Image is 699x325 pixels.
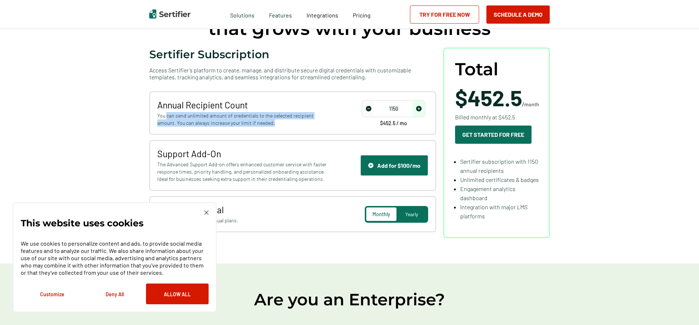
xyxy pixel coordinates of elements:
span: Billed monthly at $452.5 [455,112,515,122]
img: Cookie Popup Close [204,210,209,215]
button: Deny All [83,284,146,304]
span: Total [455,59,498,79]
span: Integration with major LMS platforms [460,203,528,219]
button: Customize [21,284,83,304]
span: increase number [413,101,424,116]
h2: Are you an Enterprise? [131,289,568,310]
span: Payment Interval [157,204,329,215]
span: $452.5 / mo [380,121,407,126]
img: Decrease Icon [366,106,371,111]
span: Engagement analytics dashboard [460,185,516,201]
p: We use cookies to personalize content and ads, to provide social media features and to analyze ou... [21,240,209,276]
span: The Advanced Support Add-on offers enhanced customer service with faster response times, priority... [157,161,329,183]
span: decrease number [363,101,374,116]
span: Sertifier subscription with 1150 annual recipients [460,158,538,174]
span: Features [269,10,292,19]
span: Access Sertifier’s platform to create, manage, and distribute secure digital credentials with cus... [149,67,436,80]
a: Try for Free Now [410,5,479,24]
button: Schedule a Demo [486,5,550,24]
span: Yearly [405,211,418,217]
button: Support IconAdd for $100/mo [360,155,428,176]
span: Solutions [230,10,254,19]
iframe: Chat Widget [663,290,699,325]
span: Sertifier Subscription [149,48,269,61]
button: Get Started For Free [455,126,532,144]
span: / [455,87,539,108]
span: Unlimited certificates & badges [460,176,539,183]
span: Annual Recipient Count [157,99,329,110]
button: Allow All [146,284,209,304]
span: Get 2 months free with annual plans. [157,217,329,224]
span: Support Add-On [157,148,329,159]
a: Integrations [307,10,338,19]
img: Support Icon [368,163,374,168]
img: Increase Icon [416,106,422,111]
span: Pricing [353,12,371,19]
span: $452.5 [455,84,522,111]
img: Sertifier | Digital Credentialing Platform [149,9,190,19]
a: Pricing [353,10,371,19]
span: Monthly [372,211,390,217]
p: This website uses cookies [21,219,143,227]
div: Add for $100/mo [368,162,420,169]
span: month [524,101,539,107]
span: Integrations [307,12,338,19]
span: You can send unlimited amount of credentials to the selected recipient amount. You can always inc... [157,112,329,127]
